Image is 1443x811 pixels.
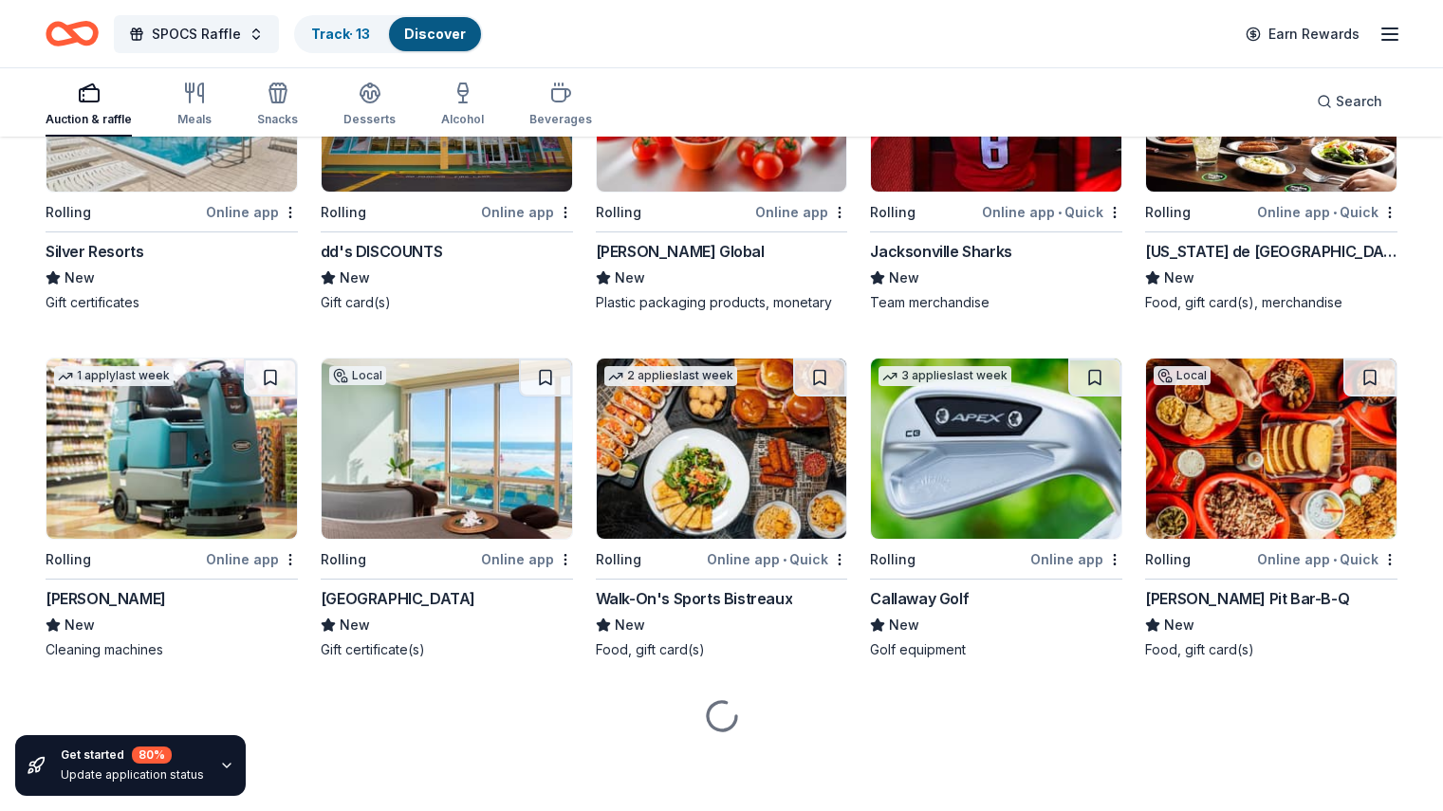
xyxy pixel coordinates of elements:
[481,200,573,224] div: Online app
[294,15,483,53] button: Track· 13Discover
[1302,83,1397,120] button: Search
[1164,267,1194,289] span: New
[206,547,298,571] div: Online app
[1145,293,1397,312] div: Food, gift card(s), merchandise
[1145,201,1191,224] div: Rolling
[1333,205,1337,220] span: •
[46,548,91,571] div: Rolling
[322,359,572,539] img: Image for One Ocean Resort & Spa
[1058,205,1062,220] span: •
[46,240,143,263] div: Silver Resorts
[1145,10,1397,312] a: Image for Texas de Brazil3 applieslast weekRollingOnline app•Quick[US_STATE] de [GEOGRAPHIC_DATA]...
[114,15,279,53] button: SPOCS Raffle
[870,587,969,610] div: Callaway Golf
[604,366,737,386] div: 2 applies last week
[343,112,396,127] div: Desserts
[46,201,91,224] div: Rolling
[1164,614,1194,636] span: New
[46,359,297,539] img: Image for Tennant
[1145,240,1397,263] div: [US_STATE] de [GEOGRAPHIC_DATA]
[707,547,847,571] div: Online app Quick
[871,359,1121,539] img: Image for Callaway Golf
[46,358,298,659] a: Image for Tennant1 applylast weekRollingOnline app[PERSON_NAME]NewCleaning machines
[1336,90,1382,113] span: Search
[340,267,370,289] span: New
[61,746,204,764] div: Get started
[177,112,212,127] div: Meals
[870,548,916,571] div: Rolling
[1234,17,1371,51] a: Earn Rewards
[1333,552,1337,567] span: •
[1154,366,1211,385] div: Local
[311,26,370,42] a: Track· 13
[1146,359,1397,539] img: Image for Bono's Pit Bar-B-Q
[340,614,370,636] span: New
[1145,358,1397,659] a: Image for Bono's Pit Bar-B-QLocalRollingOnline app•Quick[PERSON_NAME] Pit Bar-B-QNewFood, gift ca...
[132,746,172,764] div: 80 %
[46,10,298,312] a: Image for Silver Resorts1 applylast weekLocalRollingOnline appSilver ResortsNewGift certificates
[596,640,848,659] div: Food, gift card(s)
[596,293,848,312] div: Plastic packaging products, monetary
[65,267,95,289] span: New
[46,640,298,659] div: Cleaning machines
[870,240,1011,263] div: Jacksonville Sharks
[46,112,132,127] div: Auction & raffle
[441,74,484,137] button: Alcohol
[870,640,1122,659] div: Golf equipment
[152,23,241,46] span: SPOCS Raffle
[321,201,366,224] div: Rolling
[870,10,1122,312] a: Image for Jacksonville SharksLocalRollingOnline app•QuickJacksonville SharksNewTeam merchandise
[596,10,848,312] a: Image for Berry Global1 applylast weekRollingOnline app[PERSON_NAME] GlobalNewPlastic packaging p...
[1257,547,1397,571] div: Online app Quick
[321,358,573,659] a: Image for One Ocean Resort & SpaLocalRollingOnline app[GEOGRAPHIC_DATA]NewGift certificate(s)
[257,74,298,137] button: Snacks
[597,359,847,539] img: Image for Walk-On's Sports Bistreaux
[783,552,786,567] span: •
[206,200,298,224] div: Online app
[615,614,645,636] span: New
[1030,547,1122,571] div: Online app
[321,10,573,312] a: Image for dd's DISCOUNTS1 applylast weekRollingOnline appdd's DISCOUNTSNewGift card(s)
[596,240,765,263] div: [PERSON_NAME] Global
[321,587,475,610] div: [GEOGRAPHIC_DATA]
[870,201,916,224] div: Rolling
[879,366,1011,386] div: 3 applies last week
[54,366,174,386] div: 1 apply last week
[329,366,386,385] div: Local
[596,358,848,659] a: Image for Walk-On's Sports Bistreaux 2 applieslast weekRollingOnline app•QuickWalk-On's Sports Bi...
[529,112,592,127] div: Beverages
[870,358,1122,659] a: Image for Callaway Golf3 applieslast weekRollingOnline appCallaway GolfNewGolf equipment
[441,112,484,127] div: Alcohol
[46,293,298,312] div: Gift certificates
[404,26,466,42] a: Discover
[65,614,95,636] span: New
[889,267,919,289] span: New
[889,614,919,636] span: New
[257,112,298,127] div: Snacks
[46,587,166,610] div: [PERSON_NAME]
[1145,587,1349,610] div: [PERSON_NAME] Pit Bar-B-Q
[177,74,212,137] button: Meals
[481,547,573,571] div: Online app
[321,548,366,571] div: Rolling
[755,200,847,224] div: Online app
[1145,640,1397,659] div: Food, gift card(s)
[46,11,99,56] a: Home
[615,267,645,289] span: New
[982,200,1122,224] div: Online app Quick
[46,74,132,137] button: Auction & raffle
[343,74,396,137] button: Desserts
[596,587,793,610] div: Walk-On's Sports Bistreaux
[61,767,204,783] div: Update application status
[596,548,641,571] div: Rolling
[1145,548,1191,571] div: Rolling
[321,640,573,659] div: Gift certificate(s)
[321,240,442,263] div: dd's DISCOUNTS
[596,201,641,224] div: Rolling
[529,74,592,137] button: Beverages
[321,293,573,312] div: Gift card(s)
[870,293,1122,312] div: Team merchandise
[1257,200,1397,224] div: Online app Quick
